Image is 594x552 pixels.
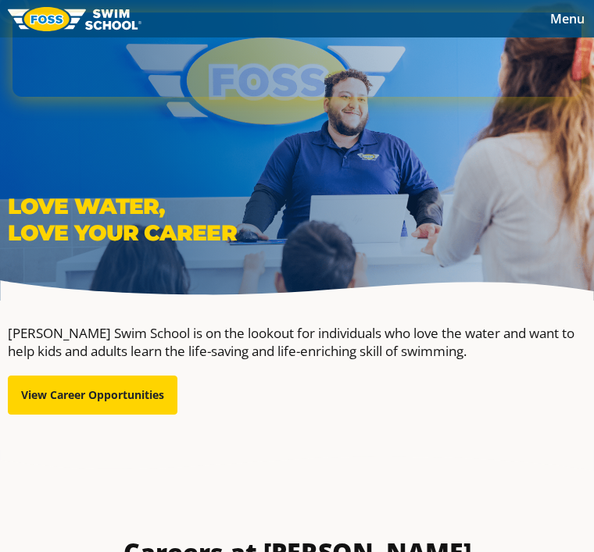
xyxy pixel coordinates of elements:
span: [PERSON_NAME] Swim School is on the lookout for individuals who love the water and want to help k... [8,324,574,360]
iframe: Intercom live chat banner [13,12,581,97]
iframe: Intercom live chat [541,499,578,536]
a: View Career Opportunities [8,376,177,415]
p: Love Water, Love Your Career [8,193,586,246]
img: FOSS Swim School Logo [8,7,141,31]
button: Toggle navigation [541,7,594,30]
span: Menu [550,10,585,27]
